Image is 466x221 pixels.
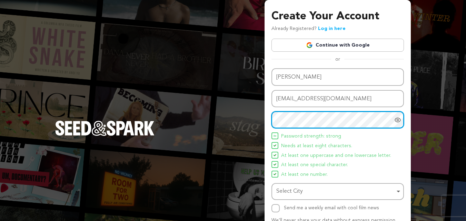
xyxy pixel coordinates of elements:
[281,142,352,150] span: Needs at least eight characters.
[271,8,404,25] h3: Create Your Account
[281,152,391,160] span: At least one uppercase and one lowercase letter.
[306,42,313,49] img: Google logo
[281,132,341,141] span: Password strength: strong
[284,205,379,210] label: Send me a weekly email with cool film news
[394,117,401,123] a: Show password as plain text. Warning: this will display your password on the screen.
[274,134,276,137] img: Seed&Spark Icon
[318,26,346,31] a: Log in here
[281,161,348,169] span: At least one special character.
[274,173,276,175] img: Seed&Spark Icon
[276,187,395,197] div: Select City
[55,121,155,136] img: Seed&Spark Logo
[281,171,328,179] span: At least one number.
[274,163,276,166] img: Seed&Spark Icon
[55,121,155,150] a: Seed&Spark Homepage
[271,68,404,86] input: Name
[274,144,276,147] img: Seed&Spark Icon
[271,25,346,33] p: Already Registered?
[271,90,404,108] input: Email address
[271,39,404,52] a: Continue with Google
[331,56,344,63] span: or
[274,154,276,157] img: Seed&Spark Icon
